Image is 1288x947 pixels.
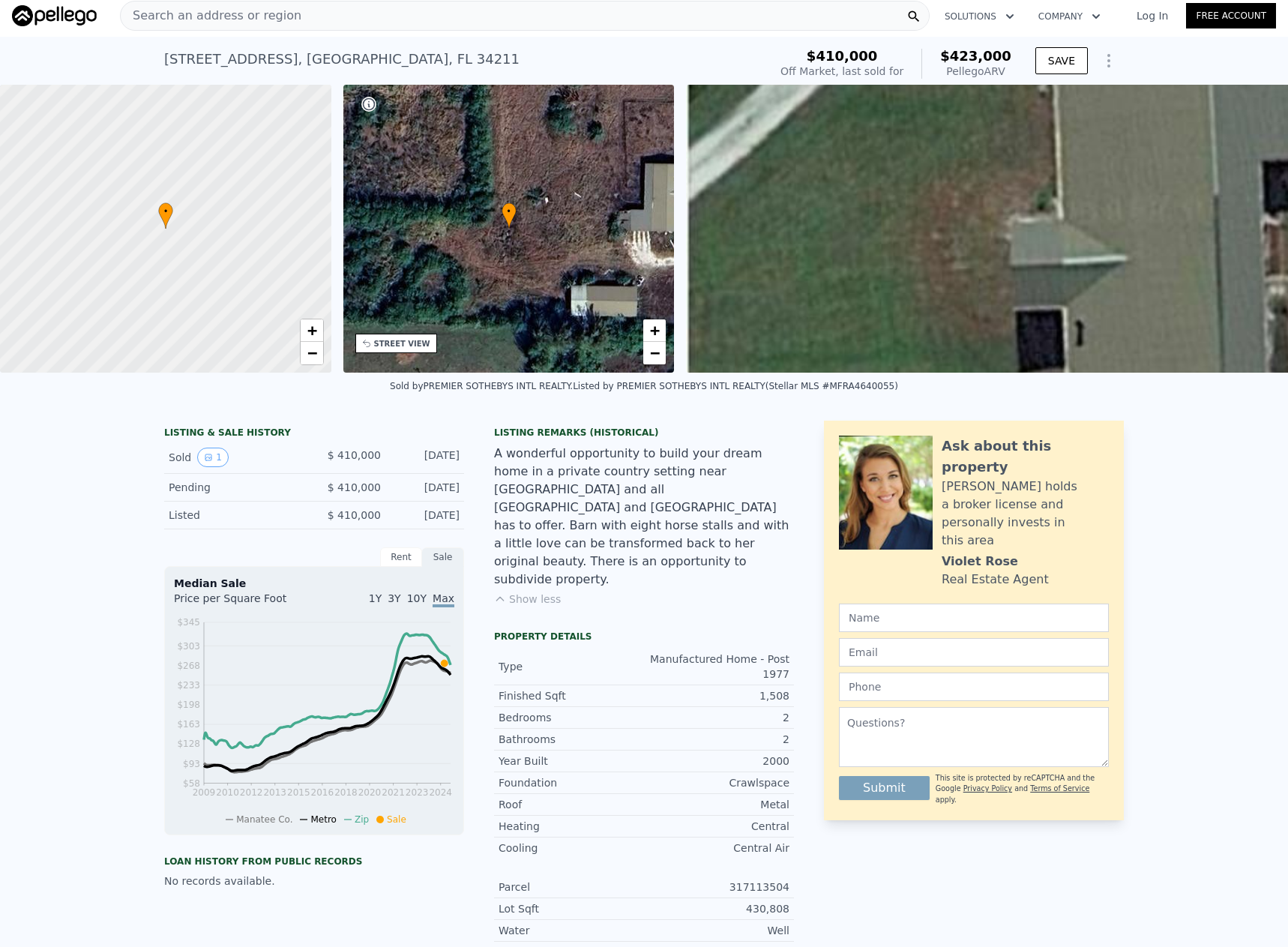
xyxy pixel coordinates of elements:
[936,773,1109,805] div: This site is protected by reCAPTCHA and the Google and apply.
[307,321,316,340] span: +
[502,202,517,229] div: •
[644,923,789,938] div: Well
[942,571,1049,589] div: Real Estate Agent
[307,343,316,362] span: −
[643,342,666,364] a: Zoom out
[429,787,452,798] tspan: 2024
[942,436,1109,478] div: Ask about this property
[240,787,263,798] tspan: 2012
[393,480,460,495] div: [DATE]
[174,576,454,591] div: Median Sale
[177,641,200,652] tspan: $303
[942,478,1109,550] div: [PERSON_NAME] holds a broker license and personally invests in this area
[334,787,358,798] tspan: 2018
[169,480,302,495] div: Pending
[158,205,173,218] span: •
[174,591,314,615] div: Price per Square Foot
[644,754,789,769] div: 2000
[499,775,644,790] div: Foundation
[183,759,200,769] tspan: $93
[499,688,644,703] div: Finished Sqft
[1094,46,1124,76] button: Show Options
[940,64,1011,79] div: Pellego ARV
[644,732,789,747] div: 2
[940,48,1011,64] span: $423,000
[643,319,666,342] a: Zoom in
[387,814,406,825] span: Sale
[388,592,400,604] span: 3Y
[807,48,878,64] span: $410,000
[933,3,1026,30] button: Solutions
[393,508,460,523] div: [DATE]
[644,652,789,682] div: Manufactured Home - Post 1977
[369,592,382,604] span: 1Y
[328,509,381,521] span: $ 410,000
[177,739,200,749] tspan: $128
[216,787,239,798] tspan: 2010
[169,508,302,523] div: Listed
[355,814,369,825] span: Zip
[301,342,323,364] a: Zoom out
[644,710,789,725] div: 2
[644,901,789,916] div: 430,808
[374,338,430,349] div: STREET VIEW
[164,856,464,868] div: Loan history from public records
[177,719,200,730] tspan: $163
[1030,784,1089,793] a: Terms of Service
[573,381,898,391] div: Listed by PREMIER SOTHEBYS INTL REALTY (Stellar MLS #MFRA4640055)
[494,631,794,643] div: Property details
[499,710,644,725] div: Bedrooms
[644,841,789,856] div: Central Air
[494,427,794,439] div: Listing Remarks (Historical)
[839,673,1109,701] input: Phone
[164,49,520,70] div: [STREET_ADDRESS] , [GEOGRAPHIC_DATA] , FL 34211
[942,553,1018,571] div: Violet Rose
[177,700,200,710] tspan: $198
[499,841,644,856] div: Cooling
[499,797,644,812] div: Roof
[644,880,789,895] div: 317113504
[311,787,334,798] tspan: 2016
[177,661,200,671] tspan: $268
[407,592,427,604] span: 10Y
[644,688,789,703] div: 1,508
[328,481,381,493] span: $ 410,000
[236,814,292,825] span: Manatee Co.
[780,64,903,79] div: Off Market, last sold for
[158,202,173,229] div: •
[197,448,229,467] button: View historical data
[287,787,310,798] tspan: 2015
[433,592,454,607] span: Max
[390,381,573,391] div: Sold by PREMIER SOTHEBYS INTL REALTY .
[963,784,1012,793] a: Privacy Policy
[358,787,382,798] tspan: 2020
[499,659,644,674] div: Type
[499,901,644,916] div: Lot Sqft
[164,874,464,889] div: No records available.
[422,547,464,567] div: Sale
[499,880,644,895] div: Parcel
[839,776,930,800] button: Submit
[382,787,405,798] tspan: 2021
[644,819,789,834] div: Central
[650,321,660,340] span: +
[1035,47,1088,74] button: SAVE
[839,604,1109,632] input: Name
[499,923,644,938] div: Water
[393,448,460,467] div: [DATE]
[263,787,286,798] tspan: 2013
[494,445,794,589] div: A wonderful opportunity to build your dream home in a private country setting near [GEOGRAPHIC_DA...
[380,547,422,567] div: Rent
[183,778,200,789] tspan: $58
[499,754,644,769] div: Year Built
[644,797,789,812] div: Metal
[193,787,216,798] tspan: 2009
[1119,8,1186,23] a: Log In
[310,814,336,825] span: Metro
[502,205,517,218] span: •
[177,680,200,691] tspan: $233
[328,449,381,461] span: $ 410,000
[12,5,97,26] img: Pellego
[494,592,561,607] button: Show less
[650,343,660,362] span: −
